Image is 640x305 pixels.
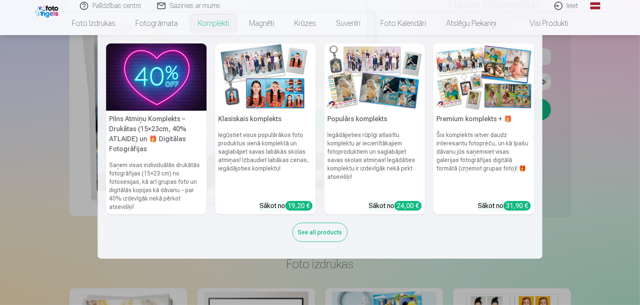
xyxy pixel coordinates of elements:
[125,12,188,35] a: Fotogrāmata
[478,201,531,211] div: Sākot no
[395,201,422,211] div: 24,00 €
[284,12,326,35] a: Krūzes
[106,111,207,158] h5: Pilns Atmiņu Komplekts – Drukātas (15×23cm, 40% ATLAIDE) un 🎁 Digitālas Fotogrāfijas
[324,43,425,214] a: Populārs komplektsPopulārs komplektsIegādājieties rūpīgi atlasītu komplektu ar iecienītākajiem fo...
[286,201,313,211] div: 19,20 €
[324,111,425,127] h5: Populārs komplekts
[215,43,316,214] a: Klasiskais komplektsKlasiskais komplektsIegūstiet visus populārākos foto produktus vienā komplekt...
[324,127,425,198] h6: Iegādājieties rūpīgi atlasītu komplektu ar iecienītākajiem fotoproduktiem un saglabājiet savas sk...
[62,12,125,35] a: Foto izdrukas
[106,43,207,214] a: Pilns Atmiņu Komplekts – Drukātas (15×23cm, 40% ATLAIDE) un 🎁 Digitālas Fotogrāfijas Pilns Atmiņu...
[215,43,316,111] img: Klasiskais komplekts
[293,227,348,236] a: See all products
[293,223,348,242] div: See all products
[324,43,425,111] img: Populārs komplekts
[369,201,422,211] div: Sākot no
[239,12,284,35] a: Magnēti
[433,43,534,214] a: Premium komplekts + 🎁 Premium komplekts + 🎁Šis komplekts ietver daudz interesantu fotopreču, un k...
[35,3,61,18] img: /fa1
[436,12,506,35] a: Atslēgu piekariņi
[215,111,316,127] h5: Klasiskais komplekts
[433,127,534,198] h6: Šis komplekts ietver daudz interesantu fotopreču, un kā īpašu dāvanu jūs saņemsiet visas galerija...
[106,158,207,214] h6: Saņem visas individuālās drukātās fotogrāfijas (15×23 cm) no fotosesijas, kā arī grupas foto un d...
[433,43,534,111] img: Premium komplekts + 🎁
[106,43,207,111] img: Pilns Atmiņu Komplekts – Drukātas (15×23cm, 40% ATLAIDE) un 🎁 Digitālas Fotogrāfijas
[433,111,534,127] h5: Premium komplekts + 🎁
[504,201,531,211] div: 31,90 €
[370,12,436,35] a: Foto kalendāri
[260,201,313,211] div: Sākot no
[188,12,239,35] a: Komplekti
[215,127,316,198] h6: Iegūstiet visus populārākos foto produktus vienā komplektā un saglabājiet savas labākās skolas at...
[506,12,578,35] a: Visi produkti
[326,12,370,35] a: Suvenīri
